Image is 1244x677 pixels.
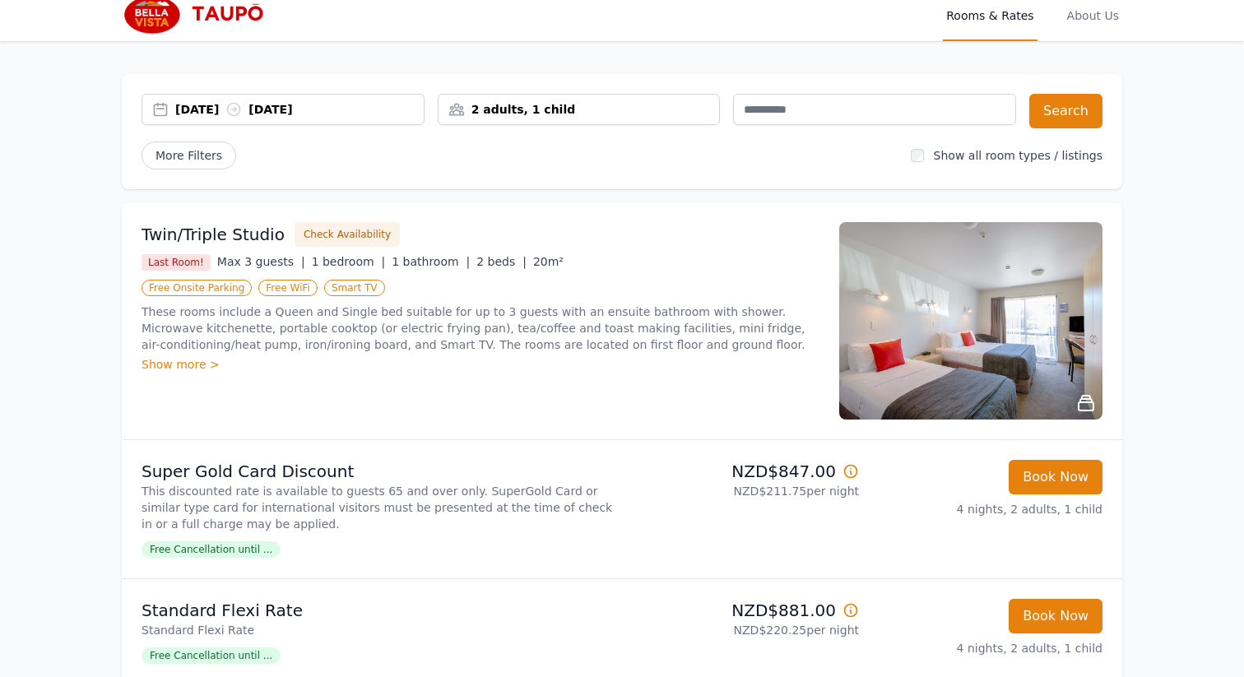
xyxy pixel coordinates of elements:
[629,622,859,638] p: NZD$220.25 per night
[142,304,819,353] p: These rooms include a Queen and Single bed suitable for up to 3 guests with an ensuite bathroom w...
[142,483,615,532] p: This discounted rate is available to guests 65 and over only. SuperGold Card or similar type card...
[439,101,720,118] div: 2 adults, 1 child
[324,280,385,296] span: Smart TV
[142,647,281,664] span: Free Cancellation until ...
[142,280,252,296] span: Free Onsite Parking
[142,356,819,373] div: Show more >
[142,460,615,483] p: Super Gold Card Discount
[629,483,859,499] p: NZD$211.75 per night
[629,460,859,483] p: NZD$847.00
[1009,599,1102,633] button: Book Now
[629,599,859,622] p: NZD$881.00
[217,255,305,268] span: Max 3 guests |
[142,223,285,246] h3: Twin/Triple Studio
[934,149,1102,162] label: Show all room types / listings
[295,222,400,247] button: Check Availability
[872,501,1102,517] p: 4 nights, 2 adults, 1 child
[312,255,386,268] span: 1 bedroom |
[142,541,281,558] span: Free Cancellation until ...
[1029,94,1102,128] button: Search
[258,280,318,296] span: Free WiFi
[392,255,470,268] span: 1 bathroom |
[142,254,211,271] span: Last Room!
[175,101,424,118] div: [DATE] [DATE]
[533,255,564,268] span: 20m²
[872,640,1102,656] p: 4 nights, 2 adults, 1 child
[142,599,615,622] p: Standard Flexi Rate
[1009,460,1102,494] button: Book Now
[142,141,236,169] span: More Filters
[142,622,615,638] p: Standard Flexi Rate
[476,255,527,268] span: 2 beds |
